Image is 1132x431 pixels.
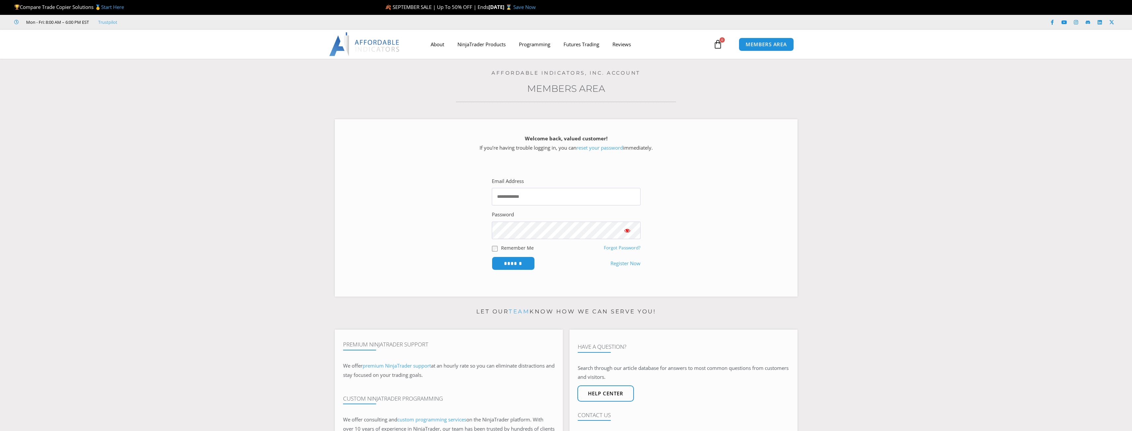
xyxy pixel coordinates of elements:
span: Compare Trade Copier Solutions 🥇 [14,4,124,10]
p: Search through our article database for answers to most common questions from customers and visit... [578,364,789,382]
a: About [424,37,451,52]
a: NinjaTrader Products [451,37,512,52]
img: LogoAI | Affordable Indicators – NinjaTrader [329,32,400,56]
label: Email Address [492,177,524,186]
a: Help center [577,385,634,402]
a: Futures Trading [557,37,606,52]
a: Reviews [606,37,638,52]
p: If you’re having trouble logging in, you can immediately. [346,134,786,153]
a: team [509,308,529,315]
h4: Custom NinjaTrader Programming [343,395,555,402]
a: 0 [703,35,732,54]
label: Password [492,210,514,219]
label: Remember Me [501,244,534,251]
a: premium NinjaTrader support [363,362,431,369]
a: Register Now [610,259,641,268]
strong: Welcome back, valued customer! [525,135,607,142]
a: Save Now [513,4,536,10]
a: Affordable Indicators, Inc. Account [491,70,641,76]
h4: Have A Question? [578,343,789,350]
a: Start Here [101,4,124,10]
a: custom programming services [397,416,466,423]
span: MEMBERS AREA [746,42,787,47]
a: reset your password [576,144,623,151]
a: Programming [512,37,557,52]
p: Let our know how we can serve you! [335,306,798,317]
span: 0 [720,37,725,43]
a: Forgot Password? [604,245,641,251]
span: 🍂 SEPTEMBER SALE | Up To 50% OFF | Ends [385,4,488,10]
a: MEMBERS AREA [739,38,794,51]
h4: Contact Us [578,412,789,418]
a: Members Area [527,83,605,94]
nav: Menu [424,37,712,52]
span: Help center [588,391,623,396]
h4: Premium NinjaTrader Support [343,341,555,348]
span: at an hourly rate so you can eliminate distractions and stay focused on your trading goals. [343,362,555,378]
span: We offer [343,362,363,369]
button: Show password [614,222,641,239]
span: We offer consulting and [343,416,466,423]
strong: [DATE] ⌛ [488,4,513,10]
img: 🏆 [15,5,20,10]
a: Trustpilot [98,18,117,26]
span: Mon - Fri: 8:00 AM – 6:00 PM EST [24,18,89,26]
